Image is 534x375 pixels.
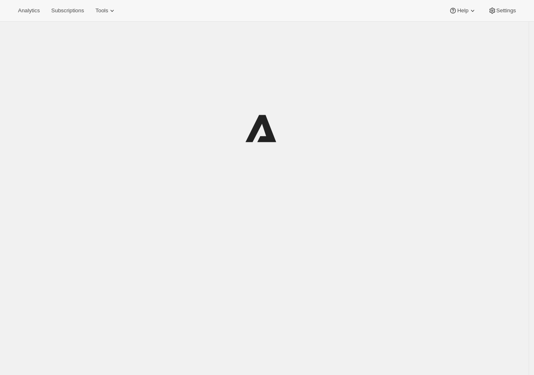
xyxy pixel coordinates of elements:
[444,5,481,16] button: Help
[18,7,40,14] span: Analytics
[51,7,84,14] span: Subscriptions
[90,5,121,16] button: Tools
[13,5,45,16] button: Analytics
[457,7,468,14] span: Help
[483,5,521,16] button: Settings
[496,7,516,14] span: Settings
[46,5,89,16] button: Subscriptions
[95,7,108,14] span: Tools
